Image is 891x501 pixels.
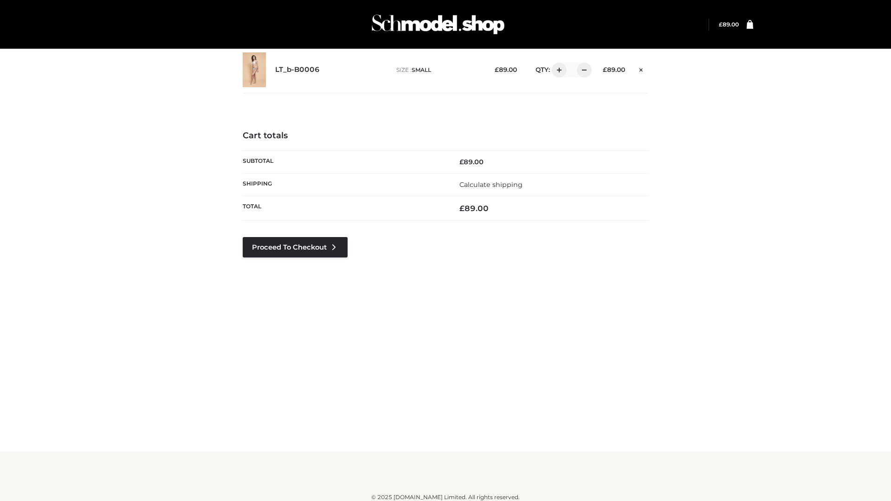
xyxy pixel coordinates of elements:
a: Proceed to Checkout [243,237,348,257]
img: Schmodel Admin 964 [368,6,508,43]
bdi: 89.00 [459,204,489,213]
bdi: 89.00 [719,21,739,28]
bdi: 89.00 [495,66,517,73]
a: Calculate shipping [459,180,523,189]
span: £ [603,66,607,73]
th: Shipping [243,173,445,196]
th: Subtotal [243,150,445,173]
span: £ [495,66,499,73]
bdi: 89.00 [603,66,625,73]
a: LT_b-B0006 [275,65,320,74]
span: £ [459,204,465,213]
h4: Cart totals [243,131,648,141]
div: QTY: [526,63,588,77]
bdi: 89.00 [459,158,484,166]
a: £89.00 [719,21,739,28]
span: £ [719,21,723,28]
p: size : [396,66,480,74]
span: £ [459,158,464,166]
a: Remove this item [634,63,648,75]
th: Total [243,196,445,221]
span: SMALL [412,66,431,73]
